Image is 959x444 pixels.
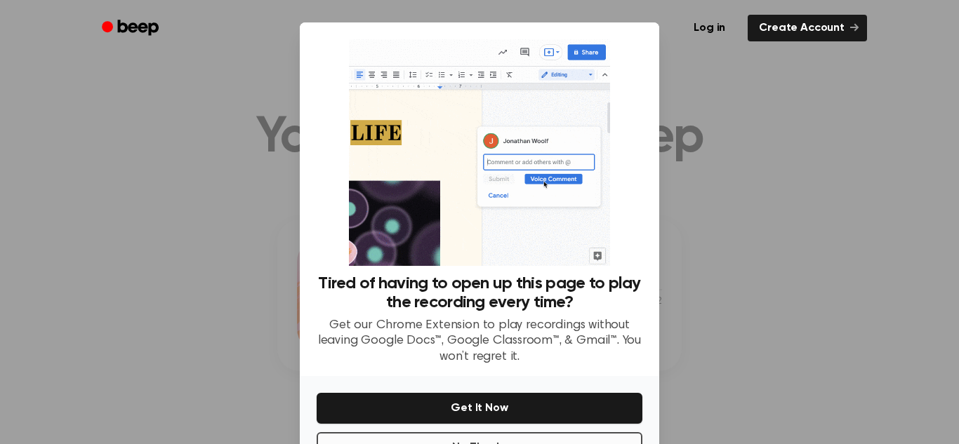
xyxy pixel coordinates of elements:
button: Get It Now [317,393,642,424]
p: Get our Chrome Extension to play recordings without leaving Google Docs™, Google Classroom™, & Gm... [317,318,642,365]
a: Beep [92,15,171,42]
h3: Tired of having to open up this page to play the recording every time? [317,274,642,312]
a: Log in [680,12,739,44]
img: Beep extension in action [349,39,609,266]
a: Create Account [748,15,867,41]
